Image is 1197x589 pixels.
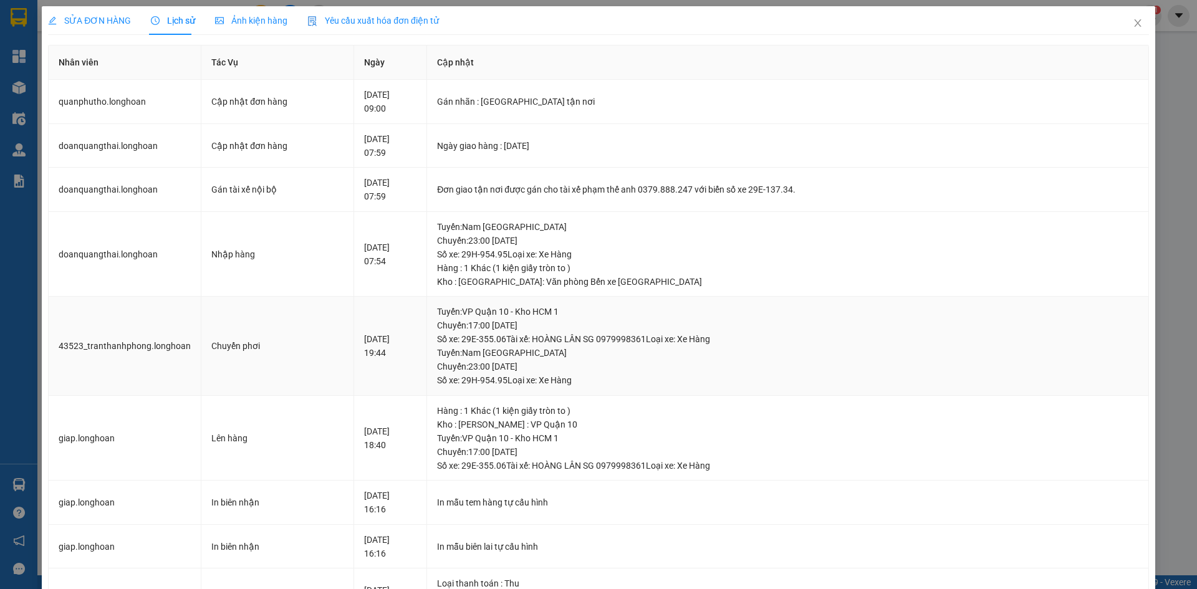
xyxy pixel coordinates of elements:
div: [DATE] 07:59 [364,176,416,203]
td: quanphutho.longhoan [49,80,201,124]
div: Lên hàng [211,431,344,445]
div: Tuyến : Nam [GEOGRAPHIC_DATA] Chuyến: 23:00 [DATE] Số xe: 29H-954.95 Loại xe: Xe Hàng [437,346,1138,387]
div: Cập nhật đơn hàng [211,139,344,153]
th: Nhân viên [49,45,201,80]
div: Cập nhật đơn hàng [211,95,344,108]
td: giap.longhoan [49,481,201,525]
div: [DATE] 07:59 [364,132,416,160]
div: Tuyến : VP Quận 10 - Kho HCM 1 Chuyến: 17:00 [DATE] Số xe: 29E-355.06 Tài xế: HOÀNG LÂN SG 097999... [437,431,1138,472]
div: [DATE] 16:16 [364,533,416,560]
span: close [1133,18,1143,28]
span: Ảnh kiện hàng [215,16,287,26]
th: Cập nhật [427,45,1149,80]
div: [DATE] 19:44 [364,332,416,360]
span: SỬA ĐƠN HÀNG [48,16,131,26]
div: Hàng : 1 Khác (1 kiện giấy tròn to ) [437,404,1138,418]
div: [DATE] 09:00 [364,88,416,115]
div: In mẫu tem hàng tự cấu hình [437,496,1138,509]
div: Gán tài xế nội bộ [211,183,344,196]
td: doanquangthai.longhoan [49,212,201,297]
td: giap.longhoan [49,396,201,481]
img: icon [307,16,317,26]
button: Close [1120,6,1155,41]
div: Chuyển phơi [211,339,344,353]
div: [DATE] 07:54 [364,241,416,268]
div: Ngày giao hàng : [DATE] [437,139,1138,153]
td: doanquangthai.longhoan [49,168,201,212]
div: [DATE] 18:40 [364,424,416,452]
div: Tuyến : Nam [GEOGRAPHIC_DATA] Chuyến: 23:00 [DATE] Số xe: 29H-954.95 Loại xe: Xe Hàng [437,220,1138,261]
div: In mẫu biên lai tự cấu hình [437,540,1138,553]
div: Kho : [PERSON_NAME] : VP Quận 10 [437,418,1138,431]
span: edit [48,16,57,25]
td: 43523_tranthanhphong.longhoan [49,297,201,396]
div: Tuyến : VP Quận 10 - Kho HCM 1 Chuyến: 17:00 [DATE] Số xe: 29E-355.06 Tài xế: HOÀNG LÂN SG 097999... [437,305,1138,346]
span: Lịch sử [151,16,195,26]
td: giap.longhoan [49,525,201,569]
span: picture [215,16,224,25]
div: Gán nhãn : [GEOGRAPHIC_DATA] tận nơi [437,95,1138,108]
div: In biên nhận [211,496,344,509]
th: Ngày [354,45,427,80]
td: doanquangthai.longhoan [49,124,201,168]
div: Hàng : 1 Khác (1 kiện giấy tròn to ) [437,261,1138,275]
div: [DATE] 16:16 [364,489,416,516]
div: In biên nhận [211,540,344,553]
div: Kho : [GEOGRAPHIC_DATA]: Văn phòng Bến xe [GEOGRAPHIC_DATA] [437,275,1138,289]
div: Đơn giao tận nơi được gán cho tài xế phạm thế anh 0379.888.247 với biển số xe 29E-137.34. [437,183,1138,196]
th: Tác Vụ [201,45,354,80]
span: Yêu cầu xuất hóa đơn điện tử [307,16,439,26]
div: Nhập hàng [211,247,344,261]
span: clock-circle [151,16,160,25]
